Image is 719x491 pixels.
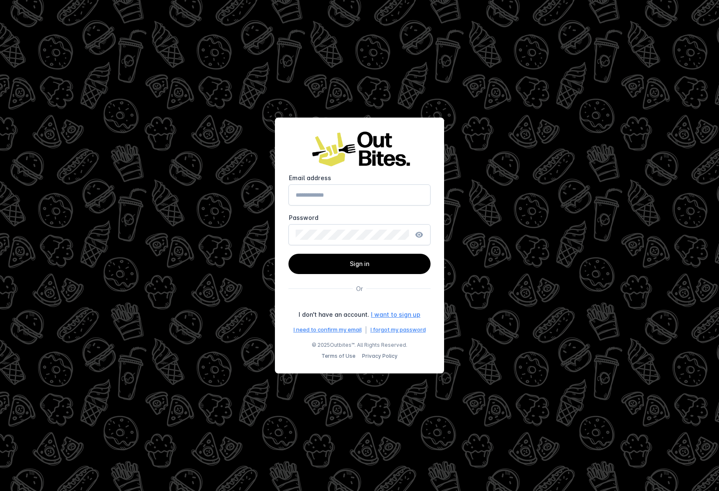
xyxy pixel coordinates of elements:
mat-label: Email address [289,174,331,181]
a: Outbites™ [330,342,354,348]
a: I need to confirm my email [294,326,362,334]
a: Terms of Use [321,353,355,359]
button: Sign in [288,254,431,274]
a: I forgot my password [370,326,426,334]
div: | [365,326,367,335]
a: I want to sign up [371,310,420,319]
div: I don't have an account. [299,310,369,319]
a: Privacy Policy [362,353,398,359]
span: Sign in [350,260,369,267]
span: © 2025 . All Rights Reserved. [312,341,407,349]
div: Or [356,284,363,293]
img: Logo image [309,131,410,167]
mat-label: Password [289,214,318,221]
